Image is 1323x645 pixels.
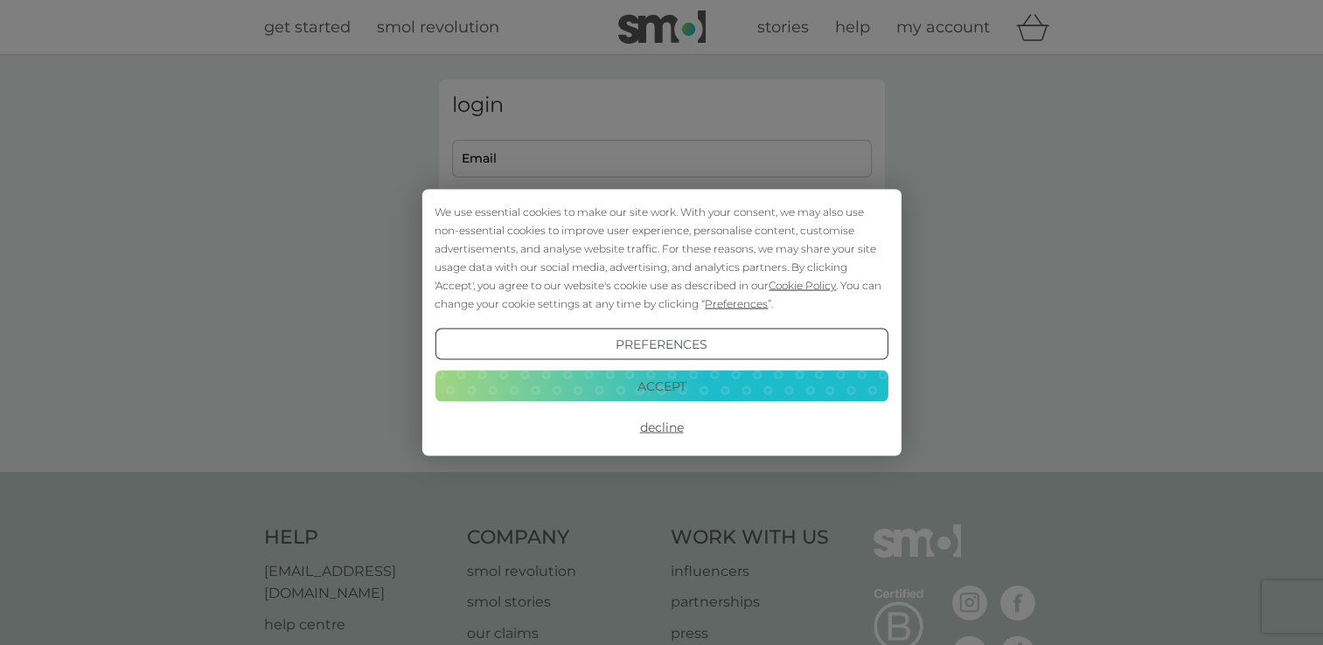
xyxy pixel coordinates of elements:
span: Preferences [705,297,768,310]
div: We use essential cookies to make our site work. With your consent, we may also use non-essential ... [435,203,888,313]
button: Preferences [435,329,888,360]
div: Cookie Consent Prompt [421,190,901,456]
button: Decline [435,412,888,443]
span: Cookie Policy [769,279,836,292]
button: Accept [435,370,888,401]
